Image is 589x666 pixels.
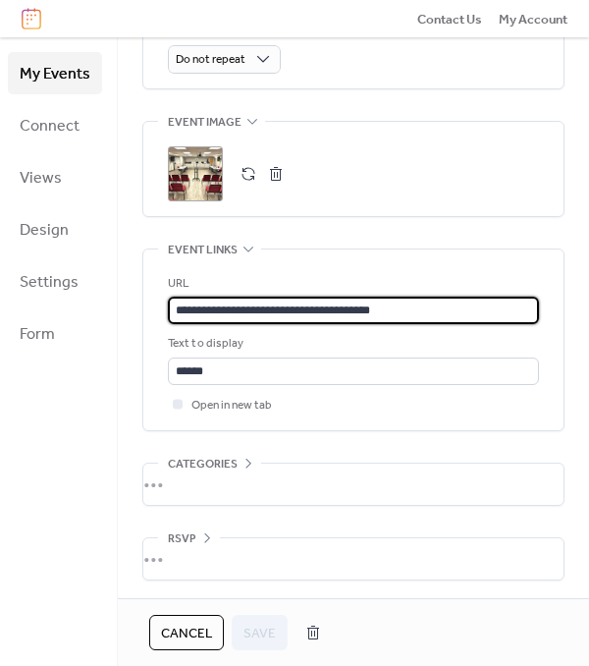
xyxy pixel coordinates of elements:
[168,334,535,354] div: Text to display
[168,112,241,132] span: Event image
[176,48,245,71] span: Do not repeat
[20,163,62,194] span: Views
[168,274,535,294] div: URL
[168,146,223,201] div: ;
[8,312,102,355] a: Form
[417,10,482,29] span: Contact Us
[20,319,55,350] span: Form
[20,215,69,246] span: Design
[20,59,90,89] span: My Events
[143,538,563,580] div: •••
[499,9,567,28] a: My Account
[168,454,238,473] span: Categories
[8,208,102,250] a: Design
[161,624,212,643] span: Cancel
[8,260,102,303] a: Settings
[20,267,79,298] span: Settings
[168,528,196,548] span: RSVP
[8,156,102,198] a: Views
[143,464,563,505] div: •••
[149,615,224,650] button: Cancel
[168,240,238,259] span: Event links
[20,111,80,141] span: Connect
[22,8,41,29] img: logo
[417,9,482,28] a: Contact Us
[191,396,272,416] span: Open in new tab
[499,10,567,29] span: My Account
[8,104,102,146] a: Connect
[8,52,102,94] a: My Events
